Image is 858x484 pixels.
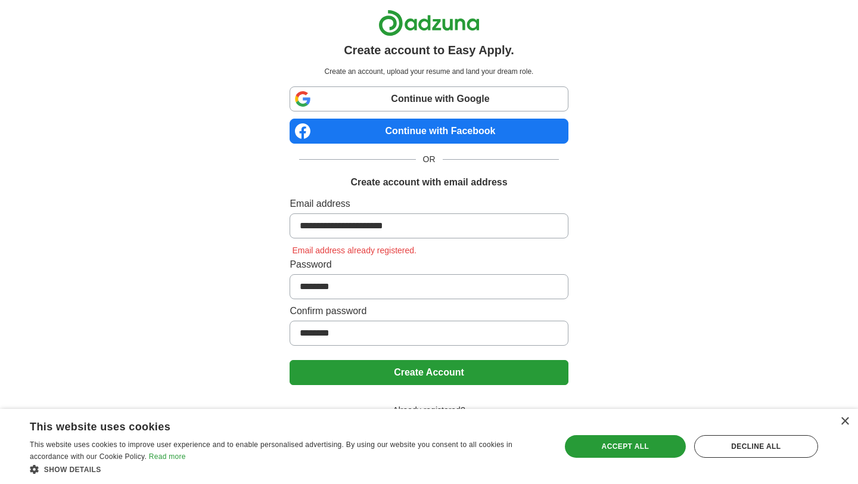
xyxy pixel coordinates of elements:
a: Continue with Google [290,86,568,111]
a: Continue with Facebook [290,119,568,144]
div: Close [840,417,849,426]
div: Show details [30,463,545,475]
div: Accept all [565,435,686,458]
button: Create Account [290,360,568,385]
div: This website uses cookies [30,416,515,434]
span: Show details [44,466,101,474]
h1: Create account to Easy Apply. [344,41,514,59]
span: Email address already registered. [290,246,419,255]
p: Create an account, upload your resume and land your dream role. [292,66,565,77]
img: Adzuna logo [378,10,480,36]
span: OR [416,153,443,166]
label: Confirm password [290,304,568,318]
a: Read more, opens a new window [149,452,186,461]
label: Password [290,257,568,272]
h1: Create account with email address [350,175,507,190]
span: Already registered? [386,404,472,417]
span: This website uses cookies to improve user experience and to enable personalised advertising. By u... [30,440,512,461]
label: Email address [290,197,568,211]
div: Decline all [694,435,818,458]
